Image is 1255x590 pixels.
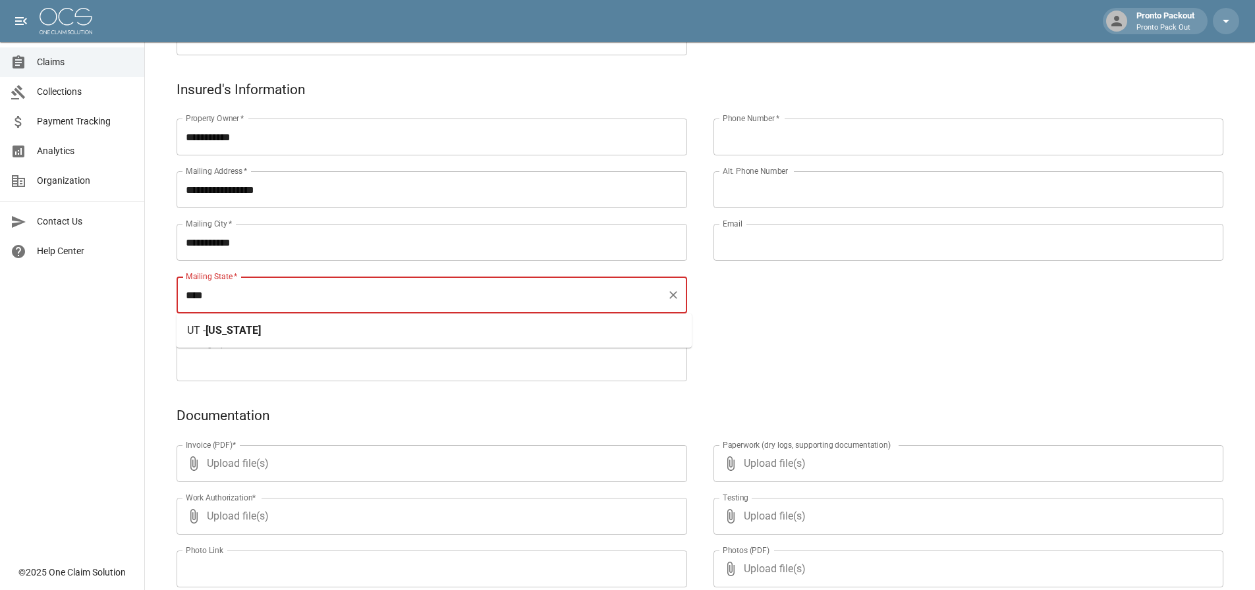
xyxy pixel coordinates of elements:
span: [US_STATE] [206,324,261,336]
span: Help Center [37,244,134,258]
img: ocs-logo-white-transparent.png [40,8,92,34]
label: Phone Number [723,113,779,124]
label: Email [723,218,742,229]
span: Upload file(s) [207,445,652,482]
button: open drawer [8,8,34,34]
label: Mailing State [186,271,237,282]
div: © 2025 One Claim Solution [18,566,126,579]
span: Collections [37,85,134,99]
label: Mailing City [186,218,233,229]
label: Photo Link [186,545,223,556]
label: Testing [723,492,748,503]
label: Paperwork (dry logs, supporting documentation) [723,439,891,450]
span: Upload file(s) [744,498,1188,535]
label: Photos (PDF) [723,545,769,556]
label: Work Authorization* [186,492,256,503]
span: Analytics [37,144,134,158]
label: Invoice (PDF)* [186,439,237,450]
span: Upload file(s) [744,550,1188,587]
button: Clear [664,286,683,304]
span: Contact Us [37,215,134,228]
span: Claims [37,55,134,69]
p: Pronto Pack Out [1136,22,1194,34]
div: Pronto Packout [1131,9,1200,33]
span: Upload file(s) [744,445,1188,482]
span: UT - [187,324,206,336]
span: Upload file(s) [207,498,652,535]
label: Mailing Address [186,165,247,176]
span: Payment Tracking [37,115,134,128]
label: Property Owner [186,113,244,124]
label: Alt. Phone Number [723,165,788,176]
span: Organization [37,174,134,188]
